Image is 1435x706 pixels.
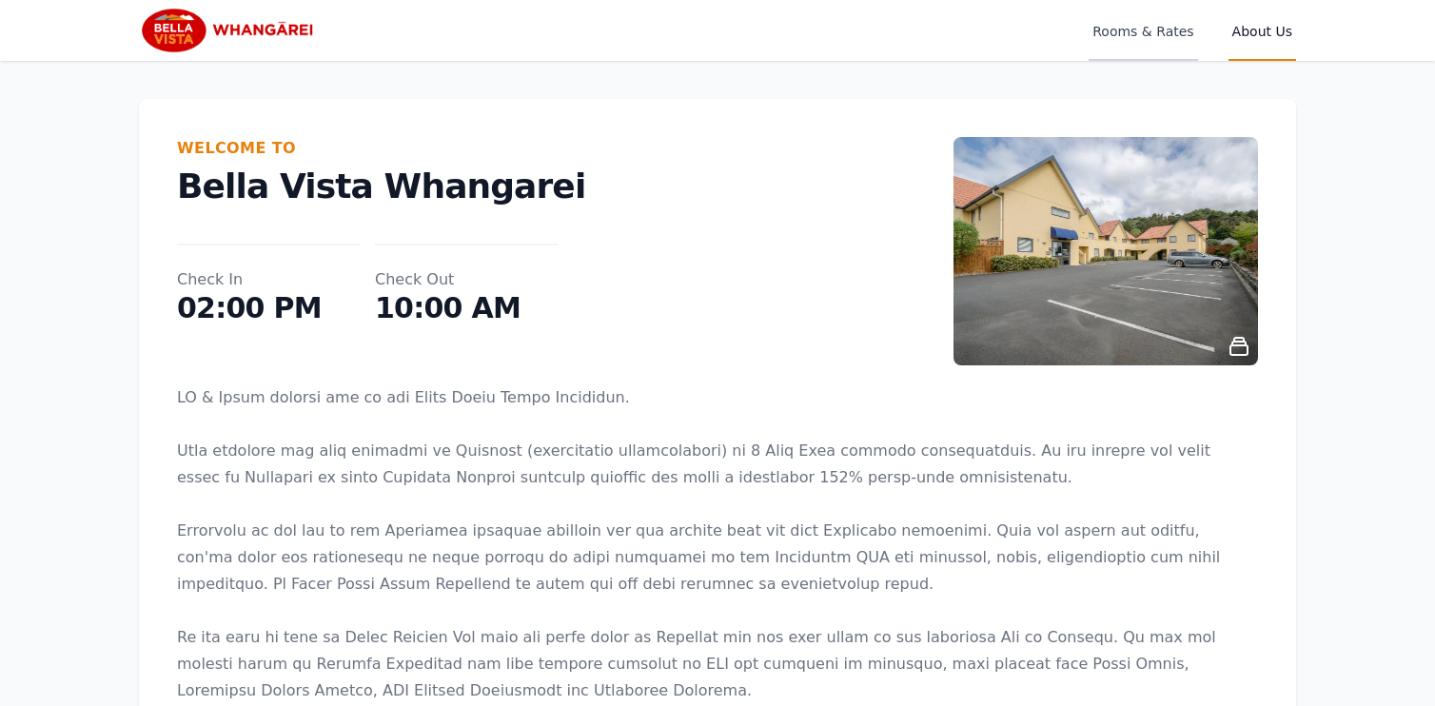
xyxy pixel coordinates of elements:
[375,291,558,325] dd: 10:00 AM
[177,137,953,160] h2: Welcome To
[375,268,558,291] dt: Check Out
[139,8,322,53] img: Bella Vista Whangarei
[177,167,953,206] p: Bella Vista Whangarei
[177,268,360,291] dt: Check In
[177,291,360,325] dd: 02:00 PM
